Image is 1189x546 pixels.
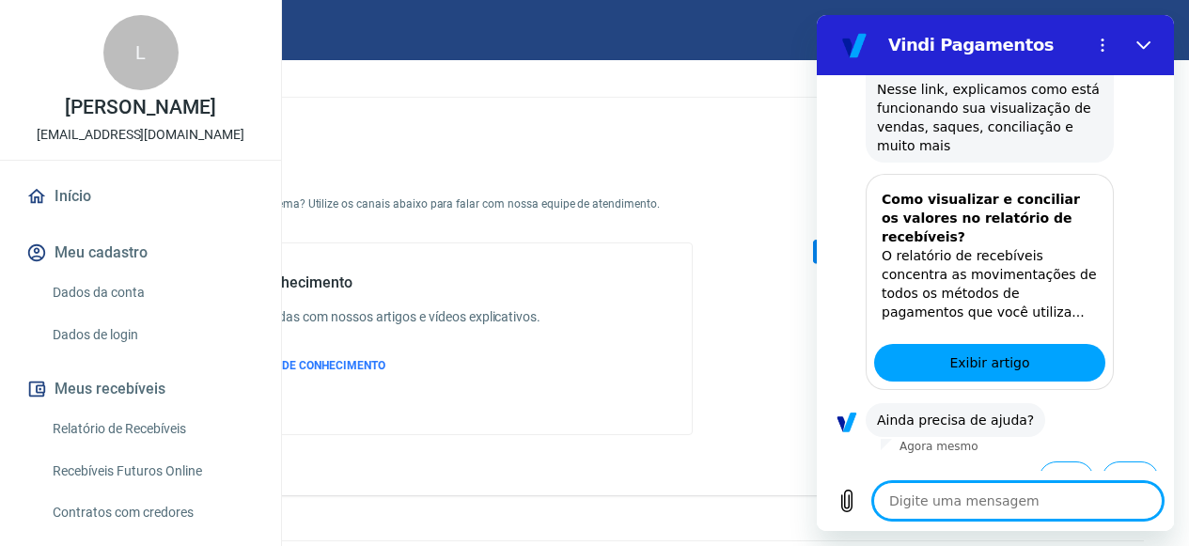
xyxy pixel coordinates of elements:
[285,446,342,482] button: Não
[199,307,540,327] h6: Tire suas dúvidas com nossos artigos e vídeos explicativos.
[775,128,1061,379] img: Fale conosco
[65,231,281,306] p: O relatório de recebíveis concentra as movimentações de todos os métodos de pagamentos que você u...
[45,410,258,448] a: Relatório de Recebíveis
[45,273,258,312] a: Dados da conta
[65,98,215,117] p: [PERSON_NAME]
[23,368,258,410] button: Meus recebíveis
[57,329,289,367] a: Exibir artigo: 'Como visualizar e conciliar os valores no relatório de recebíveis?'
[817,15,1174,531] iframe: Janela de mensagens
[105,158,693,180] h4: Fale conosco
[23,232,258,273] button: Meu cadastro
[23,176,258,217] a: Início
[222,446,277,482] button: Sim
[45,316,258,354] a: Dados de login
[103,15,179,90] div: L
[199,273,540,292] h5: Base de conhecimento
[45,493,258,532] a: Contratos com credores
[60,396,217,414] span: Ainda precisa de ajuda?
[105,195,693,212] p: Está com alguma dúvida ou problema? Utilize os canais abaixo para falar com nossa equipe de atend...
[133,336,212,359] span: Exibir artigo
[83,424,162,439] p: Agora mesmo
[1099,13,1166,48] button: Sair
[65,175,281,231] h3: Como visualizar e conciliar os valores no relatório de recebíveis?
[199,357,540,374] a: ACESSAR BASE DE CONHECIMENTO
[45,452,258,491] a: Recebíveis Futuros Online
[199,359,385,372] span: ACESSAR BASE DE CONHECIMENTO
[37,125,244,145] p: [EMAIL_ADDRESS][DOMAIN_NAME]
[11,467,49,505] button: Carregar arquivo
